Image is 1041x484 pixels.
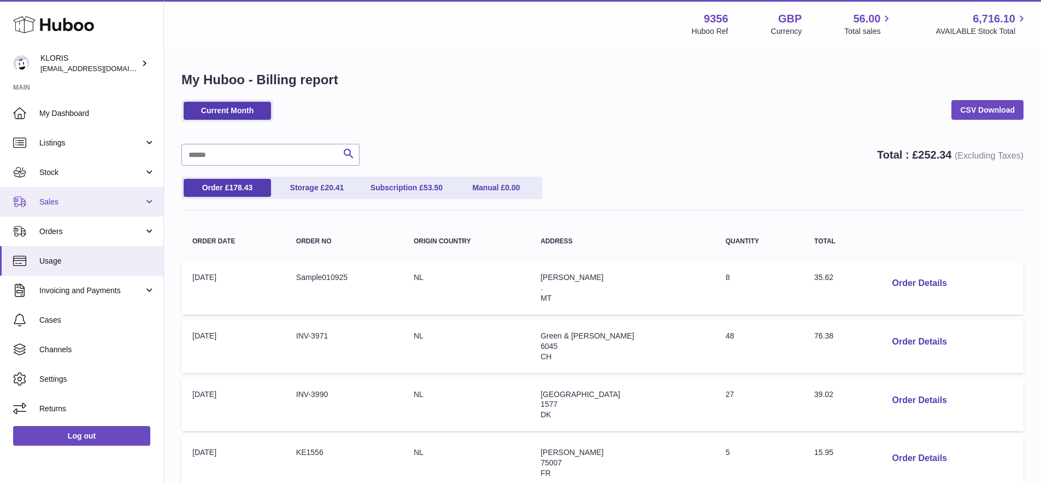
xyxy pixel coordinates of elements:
[530,227,714,256] th: Address
[403,320,530,373] td: NL
[229,183,252,192] span: 178.43
[778,11,802,26] strong: GBP
[715,227,803,256] th: Quantity
[540,458,562,467] span: 75007
[181,71,1024,89] h1: My Huboo - Billing report
[39,285,144,296] span: Invoicing and Payments
[181,261,285,314] td: [DATE]
[540,410,551,419] span: DK
[540,469,551,477] span: FR
[363,179,450,197] a: Subscription £53.50
[771,26,802,37] div: Currency
[184,179,271,197] a: Order £178.43
[39,374,155,384] span: Settings
[184,102,271,120] a: Current Month
[39,197,144,207] span: Sales
[285,261,403,314] td: Sample010925
[40,64,161,73] span: [EMAIL_ADDRESS][DOMAIN_NAME]
[540,390,620,399] span: [GEOGRAPHIC_DATA]
[39,315,155,325] span: Cases
[39,345,155,355] span: Channels
[540,283,543,292] span: .
[181,227,285,256] th: Order Date
[285,378,403,431] td: INV-3990
[540,448,603,457] span: [PERSON_NAME]
[814,331,833,340] span: 76.38
[884,331,956,353] button: Order Details
[704,11,728,26] strong: 9356
[39,404,155,414] span: Returns
[540,294,551,302] span: MT
[13,55,30,72] img: huboo@kloriscbd.com
[181,320,285,373] td: [DATE]
[39,167,144,178] span: Stock
[403,261,530,314] td: NL
[844,11,893,37] a: 56.00 Total sales
[853,11,880,26] span: 56.00
[803,227,872,256] th: Total
[540,352,551,361] span: CH
[540,342,557,351] span: 6045
[39,138,144,148] span: Listings
[814,448,833,457] span: 15.95
[540,273,603,282] span: [PERSON_NAME]
[452,179,540,197] a: Manual £0.00
[814,273,833,282] span: 35.62
[955,151,1024,160] span: (Excluding Taxes)
[936,11,1028,37] a: 6,716.10 AVAILABLE Stock Total
[692,26,728,37] div: Huboo Ref
[424,183,443,192] span: 53.50
[40,53,139,74] div: KLORIS
[13,426,150,446] a: Log out
[285,227,403,256] th: Order no
[39,256,155,266] span: Usage
[540,400,557,409] span: 1577
[884,389,956,412] button: Order Details
[39,108,155,119] span: My Dashboard
[403,227,530,256] th: Origin Country
[540,331,634,340] span: Green & [PERSON_NAME]
[877,149,1024,161] strong: Total : £
[285,320,403,373] td: INV-3971
[715,378,803,431] td: 27
[39,226,144,237] span: Orders
[403,378,530,431] td: NL
[814,390,833,399] span: 39.02
[181,378,285,431] td: [DATE]
[273,179,361,197] a: Storage £20.41
[505,183,520,192] span: 0.00
[884,272,956,295] button: Order Details
[844,26,893,37] span: Total sales
[884,447,956,470] button: Order Details
[715,261,803,314] td: 8
[973,11,1015,26] span: 6,716.10
[325,183,344,192] span: 20.41
[715,320,803,373] td: 48
[951,100,1024,120] a: CSV Download
[936,26,1028,37] span: AVAILABLE Stock Total
[918,149,951,161] span: 252.34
